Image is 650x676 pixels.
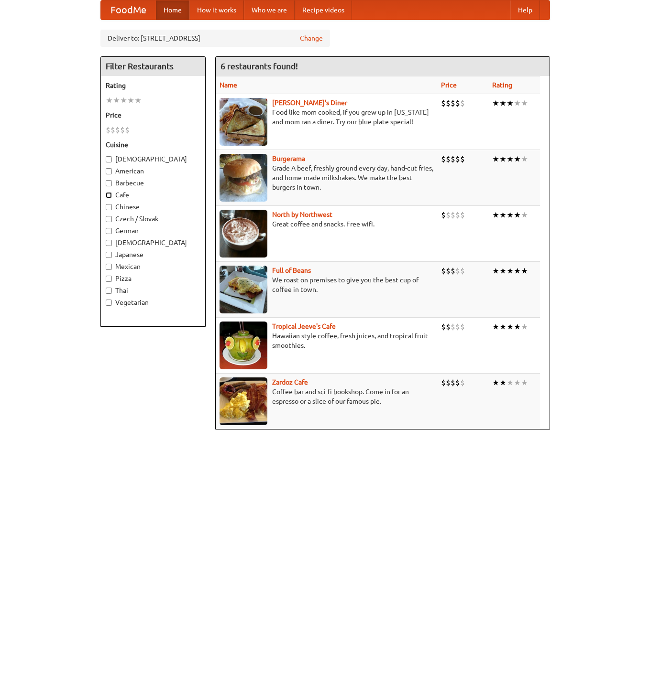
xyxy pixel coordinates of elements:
[220,275,433,294] p: We roast on premises to give you the best cup of coffee in town.
[441,154,446,164] li: $
[106,264,112,270] input: Mexican
[106,156,112,162] input: [DEMOGRAPHIC_DATA]
[244,0,295,20] a: Who we are
[106,250,200,259] label: Japanese
[492,322,499,332] li: ★
[460,98,465,108] li: $
[106,190,200,200] label: Cafe
[220,387,433,406] p: Coffee bar and sci-fi bookshop. Come in for an espresso or a slice of our famous pie.
[514,266,521,276] li: ★
[106,226,200,236] label: German
[492,266,499,276] li: ★
[521,266,528,276] li: ★
[106,286,200,295] label: Thai
[441,322,446,332] li: $
[499,98,507,108] li: ★
[106,178,200,188] label: Barbecue
[106,228,112,234] input: German
[106,140,200,150] h5: Cuisine
[441,210,446,220] li: $
[446,210,451,220] li: $
[455,210,460,220] li: $
[106,192,112,198] input: Cafe
[220,266,267,313] img: beans.jpg
[446,322,451,332] li: $
[441,266,446,276] li: $
[113,95,120,106] li: ★
[272,99,347,107] a: [PERSON_NAME]'s Diner
[514,322,521,332] li: ★
[106,204,112,210] input: Chinese
[441,81,457,89] a: Price
[106,262,200,271] label: Mexican
[220,331,433,350] p: Hawaiian style coffee, fresh juices, and tropical fruit smoothies.
[272,378,308,386] a: Zardoz Cafe
[514,377,521,388] li: ★
[220,219,433,229] p: Great coffee and snacks. Free wifi.
[106,238,200,247] label: [DEMOGRAPHIC_DATA]
[451,266,455,276] li: $
[499,210,507,220] li: ★
[272,322,336,330] a: Tropical Jeeve's Cafe
[106,125,110,135] li: $
[295,0,352,20] a: Recipe videos
[460,266,465,276] li: $
[106,95,113,106] li: ★
[507,98,514,108] li: ★
[272,211,332,218] a: North by Northwest
[446,266,451,276] li: $
[156,0,189,20] a: Home
[492,81,512,89] a: Rating
[521,154,528,164] li: ★
[220,377,267,425] img: zardoz.jpg
[106,274,200,283] label: Pizza
[507,322,514,332] li: ★
[127,95,134,106] li: ★
[446,377,451,388] li: $
[514,98,521,108] li: ★
[441,377,446,388] li: $
[106,240,112,246] input: [DEMOGRAPHIC_DATA]
[507,266,514,276] li: ★
[106,300,112,306] input: Vegetarian
[106,276,112,282] input: Pizza
[220,98,267,146] img: sallys.jpg
[455,322,460,332] li: $
[455,98,460,108] li: $
[106,216,112,222] input: Czech / Slovak
[441,98,446,108] li: $
[455,266,460,276] li: $
[460,210,465,220] li: $
[106,214,200,224] label: Czech / Slovak
[460,377,465,388] li: $
[510,0,540,20] a: Help
[272,267,311,274] a: Full of Beans
[460,154,465,164] li: $
[499,322,507,332] li: ★
[451,322,455,332] li: $
[220,107,433,127] p: Food like mom cooked, if you grew up in [US_STATE] and mom ran a diner. Try our blue plate special!
[451,98,455,108] li: $
[220,81,237,89] a: Name
[499,154,507,164] li: ★
[451,210,455,220] li: $
[455,154,460,164] li: $
[492,154,499,164] li: ★
[521,210,528,220] li: ★
[514,210,521,220] li: ★
[106,180,112,186] input: Barbecue
[272,155,305,162] a: Burgerama
[189,0,244,20] a: How it works
[507,210,514,220] li: ★
[492,210,499,220] li: ★
[220,62,298,71] ng-pluralize: 6 restaurants found!
[100,30,330,47] div: Deliver to: [STREET_ADDRESS]
[507,154,514,164] li: ★
[101,57,205,76] h4: Filter Restaurants
[460,322,465,332] li: $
